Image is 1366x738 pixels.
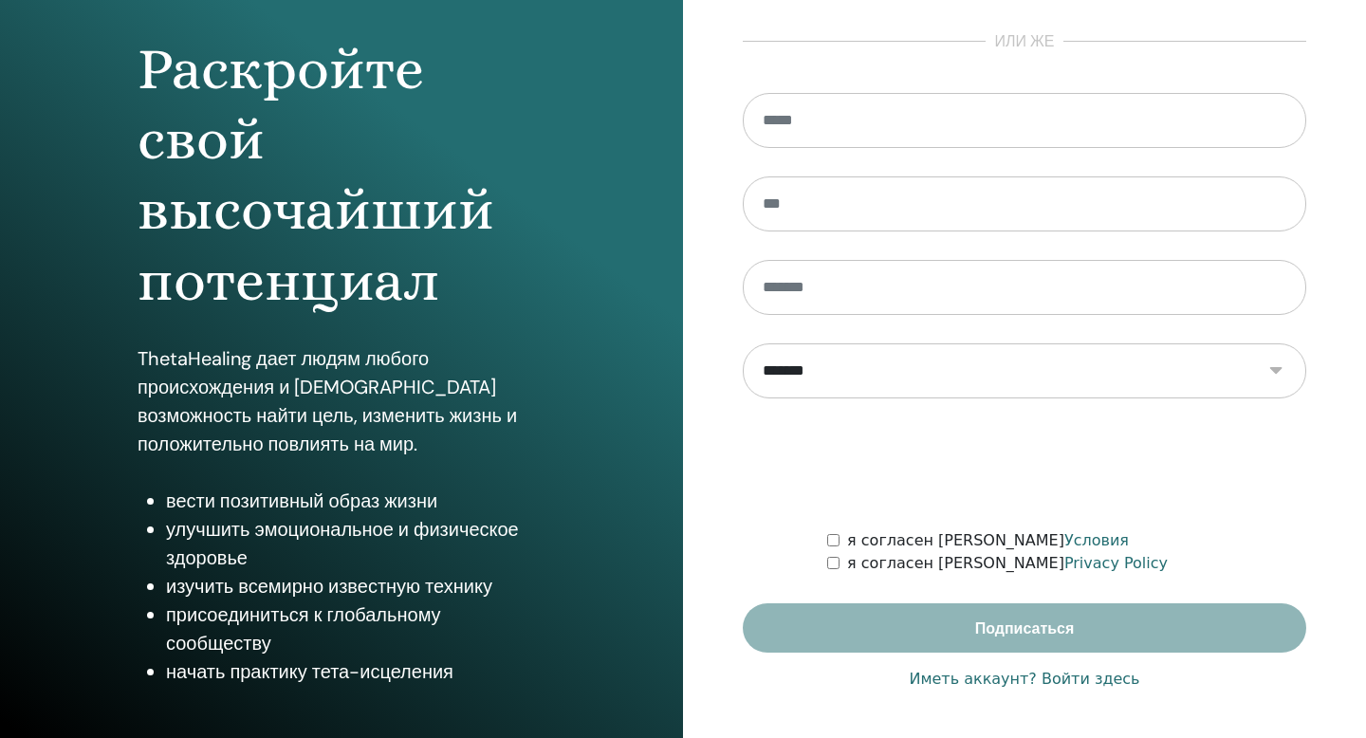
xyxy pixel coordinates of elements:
[909,668,1139,691] a: Иметь аккаунт? Войти здесь
[166,657,545,686] li: начать практику тета-исцеления
[166,515,545,572] li: улучшить эмоциональное и физическое здоровье
[847,529,1129,552] label: я согласен [PERSON_NAME]
[880,427,1169,501] iframe: reCAPTCHA
[1064,531,1129,549] a: Условия
[138,34,545,317] h1: Раскройте свой высочайший потенциал
[1064,554,1168,572] a: Privacy Policy
[847,552,1168,575] label: я согласен [PERSON_NAME]
[138,344,545,458] p: ThetaHealing дает людям любого происхождения и [DEMOGRAPHIC_DATA] возможность найти цель, изменит...
[166,572,545,600] li: изучить всемирно известную технику
[166,600,545,657] li: присоединиться к глобальному сообществу
[166,487,545,515] li: вести позитивный образ жизни
[986,30,1064,53] span: или же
